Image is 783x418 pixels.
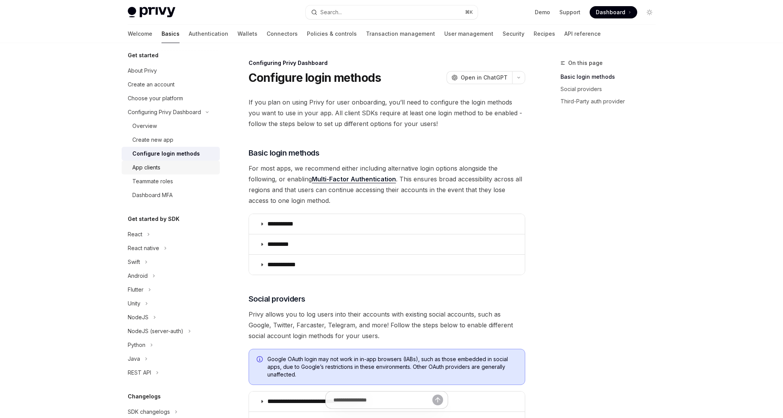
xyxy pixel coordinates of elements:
[122,119,220,133] a: Overview
[162,25,180,43] a: Basics
[128,94,183,103] div: Choose your platform
[249,163,525,206] span: For most apps, we recommend either including alternative login options alongside the following, o...
[132,163,160,172] div: App clients
[128,368,151,377] div: REST API
[128,230,142,239] div: React
[128,66,157,75] div: About Privy
[132,149,200,158] div: Configure login methods
[590,6,637,18] a: Dashboard
[267,25,298,43] a: Connectors
[128,299,140,308] div: Unity
[128,7,175,18] img: light logo
[564,25,601,43] a: API reference
[249,148,320,158] span: Basic login methods
[122,188,220,202] a: Dashboard MFA
[128,80,175,89] div: Create an account
[249,71,381,85] h1: Configure login methods
[128,214,180,224] h5: Get started by SDK
[128,354,140,363] div: Java
[189,25,228,43] a: Authentication
[128,25,152,43] a: Welcome
[461,74,508,81] span: Open in ChatGPT
[307,25,357,43] a: Policies & controls
[312,175,396,183] a: Multi-Factor Authentication
[560,95,662,108] a: Third-Party auth provider
[257,356,264,364] svg: Info
[122,64,220,78] a: About Privy
[132,121,157,131] div: Overview
[128,108,201,117] div: Configuring Privy Dashboard
[128,257,140,267] div: Swift
[465,9,473,15] span: ⌘ K
[122,91,220,105] a: Choose your platform
[122,78,220,91] a: Create an account
[444,25,493,43] a: User management
[132,191,173,200] div: Dashboard MFA
[122,147,220,161] a: Configure login methods
[128,407,170,416] div: SDK changelogs
[128,313,148,322] div: NodeJS
[432,395,443,405] button: Send message
[128,327,183,336] div: NodeJS (server-auth)
[128,340,145,350] div: Python
[559,8,580,16] a: Support
[643,6,656,18] button: Toggle dark mode
[128,285,143,294] div: Flutter
[132,135,173,144] div: Create new app
[560,71,662,83] a: Basic login methods
[237,25,257,43] a: Wallets
[128,392,161,401] h5: Changelogs
[320,8,342,17] div: Search...
[122,161,220,174] a: App clients
[249,97,525,129] span: If you plan on using Privy for user onboarding, you’ll need to configure the login methods you wa...
[306,5,478,19] button: Search...⌘K
[568,58,603,68] span: On this page
[447,71,512,84] button: Open in ChatGPT
[535,8,550,16] a: Demo
[122,133,220,147] a: Create new app
[534,25,555,43] a: Recipes
[249,294,305,304] span: Social providers
[132,177,173,186] div: Teammate roles
[249,59,525,67] div: Configuring Privy Dashboard
[267,355,517,378] span: Google OAuth login may not work in in-app browsers (IABs), such as those embedded in social apps,...
[503,25,524,43] a: Security
[128,271,148,280] div: Android
[128,51,158,60] h5: Get started
[560,83,662,95] a: Social providers
[128,244,159,253] div: React native
[366,25,435,43] a: Transaction management
[122,174,220,188] a: Teammate roles
[596,8,625,16] span: Dashboard
[249,309,525,341] span: Privy allows you to log users into their accounts with existing social accounts, such as Google, ...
